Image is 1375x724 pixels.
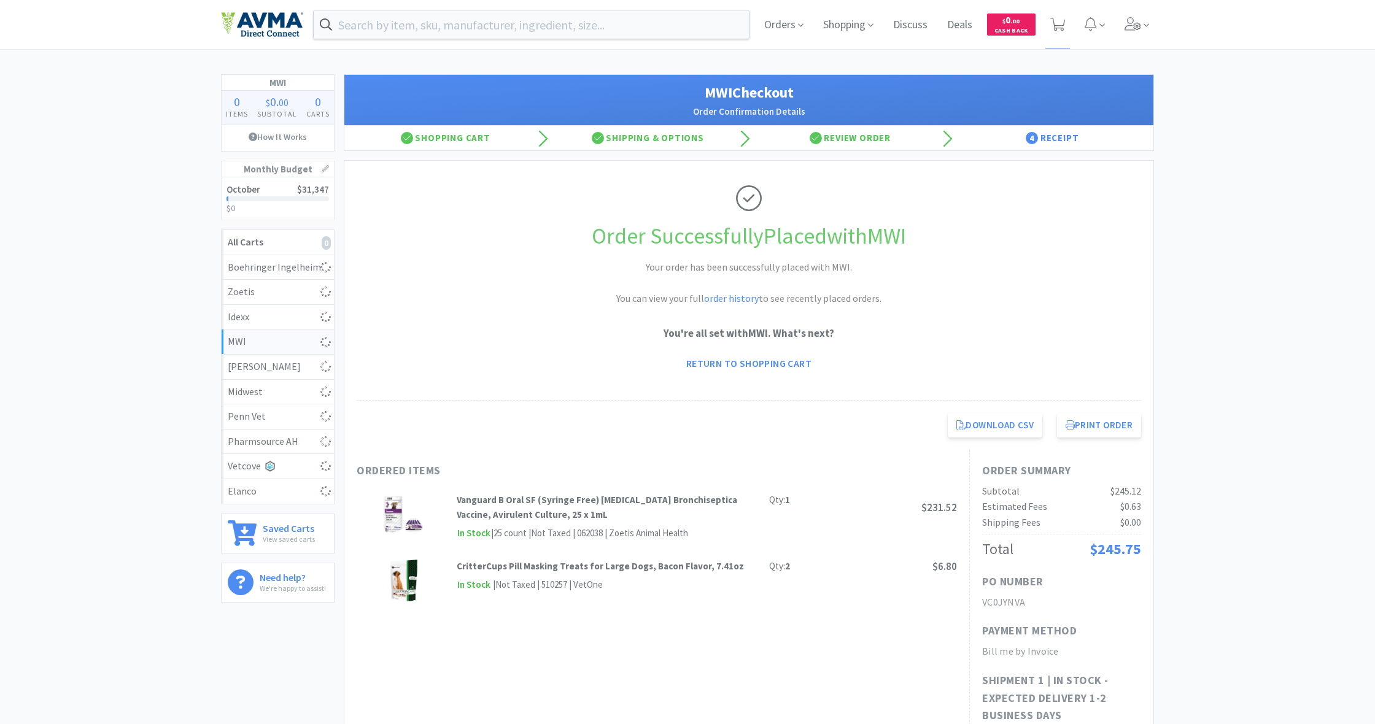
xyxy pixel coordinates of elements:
div: Subtotal [982,483,1020,499]
a: Penn Vet [222,404,334,429]
strong: 1 [785,494,790,506]
a: Midwest [222,380,334,405]
h1: Monthly Budget [222,161,334,177]
h2: Your order has been successfully placed with MWI. You can view your full to see recently placed o... [565,260,933,307]
img: 0e65a45ffe1e425face62000465054f5_174366.png [382,493,425,536]
span: 0 [315,94,321,109]
h4: Carts [301,108,334,120]
strong: All Carts [228,236,263,248]
div: Penn Vet [228,409,328,425]
span: $245.75 [1090,539,1141,558]
span: | 25 count [491,527,527,539]
span: $231.52 [921,501,957,514]
span: In Stock [457,577,491,593]
span: Cash Back [994,28,1028,36]
a: MWI [222,329,334,355]
div: MWI [228,334,328,350]
h1: Payment Method [982,622,1077,640]
h2: October [227,185,260,194]
div: | Not Taxed | 510257 | VetOne [491,577,603,592]
span: $ [266,96,270,109]
span: $245.12 [1110,485,1141,497]
span: $31,347 [297,183,329,195]
img: 5b9baeef08364e83952bbe7ce7f8ec0f_302786.png [389,559,418,602]
div: Shopping Cart [344,126,547,150]
div: Zoetis [228,284,328,300]
h1: Order Successfully Placed with MWI [357,218,1141,254]
h2: VC0JYNVA [982,595,1141,610]
p: We're happy to assist! [260,582,326,594]
a: $0.00Cash Back [987,8,1036,41]
span: $6.80 [932,560,957,573]
div: Midwest [228,384,328,400]
span: 0 [234,94,240,109]
div: Idexx [228,309,328,325]
strong: 2 [785,560,790,572]
a: October$31,347$0 [222,177,334,220]
div: | Not Taxed | 062038 | Zoetis Animal Health [527,526,688,541]
a: Idexx [222,305,334,330]
h6: Need help? [260,569,326,582]
h4: Subtotal [253,108,302,120]
h1: PO Number [982,573,1044,591]
a: Saved CartsView saved carts [221,514,335,553]
span: $0 [227,202,235,214]
h2: Bill me by Invoice [982,644,1141,660]
div: Elanco [228,483,328,499]
span: 0 [270,94,276,109]
a: Zoetis [222,280,334,305]
span: 4 [1026,132,1038,144]
i: 0 [322,236,331,250]
span: . 00 [1010,17,1020,25]
h2: Order Confirmation Details [357,104,1141,119]
div: Qty: [769,493,790,507]
span: 0 [1002,14,1020,26]
a: All Carts0 [222,230,334,255]
h6: Saved Carts [263,520,315,533]
a: Boehringer Ingelheim [222,255,334,280]
strong: CritterCups Pill Masking Treats for Large Dogs, Bacon Flavor, 7.41oz [457,560,744,572]
a: Download CSV [948,413,1042,437]
div: Receipt [951,126,1154,150]
h1: Order Summary [982,462,1141,480]
div: Qty: [769,559,790,574]
div: Shipping Fees [982,515,1040,531]
div: Estimated Fees [982,499,1047,515]
span: $0.63 [1120,500,1141,512]
input: Search by item, sku, manufacturer, ingredient, size... [314,10,749,39]
div: Vetcove [228,458,328,474]
a: Pharmsource AH [222,429,334,455]
img: e4e33dab9f054f5782a47901c742baa9_102.png [221,12,303,37]
h1: Ordered Items [357,462,725,480]
span: $0.00 [1120,516,1141,528]
a: [PERSON_NAME] [222,355,334,380]
div: Pharmsource AH [228,434,328,450]
p: View saved carts [263,533,315,545]
div: Shipping & Options [547,126,749,150]
a: Deals [942,20,977,31]
span: $ [1002,17,1005,25]
h4: Items [222,108,253,120]
div: [PERSON_NAME] [228,359,328,375]
div: Total [982,537,1013,561]
div: . [253,96,302,108]
h1: MWI [222,75,334,91]
div: Boehringer Ingelheim [228,260,328,275]
p: You're all set with MWI . What's next? [357,325,1141,342]
button: Print Order [1057,413,1141,437]
span: 00 [279,96,289,109]
h1: MWI Checkout [357,81,1141,104]
a: Vetcove [222,454,334,479]
a: Return to Shopping Cart [678,351,820,375]
strong: Vanguard B Oral SF (Syringe Free) [MEDICAL_DATA] Bronchiseptica Vaccine, Avirulent Culture, 25 x 1mL [457,494,737,520]
a: How It Works [222,125,334,148]
div: Review Order [749,126,951,150]
a: Elanco [222,479,334,504]
span: In Stock [457,526,491,541]
a: order history [704,292,759,304]
a: Discuss [888,20,932,31]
